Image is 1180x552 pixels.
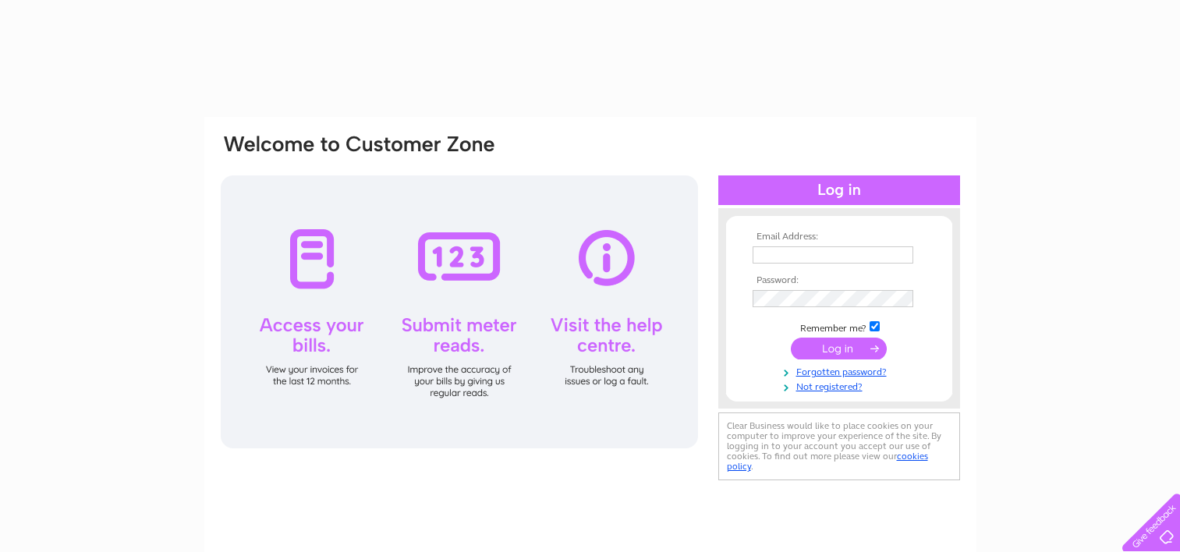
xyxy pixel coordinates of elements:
[749,275,930,286] th: Password:
[791,338,887,359] input: Submit
[753,363,930,378] a: Forgotten password?
[727,451,928,472] a: cookies policy
[749,319,930,334] td: Remember me?
[718,412,960,480] div: Clear Business would like to place cookies on your computer to improve your experience of the sit...
[753,378,930,393] a: Not registered?
[749,232,930,242] th: Email Address:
